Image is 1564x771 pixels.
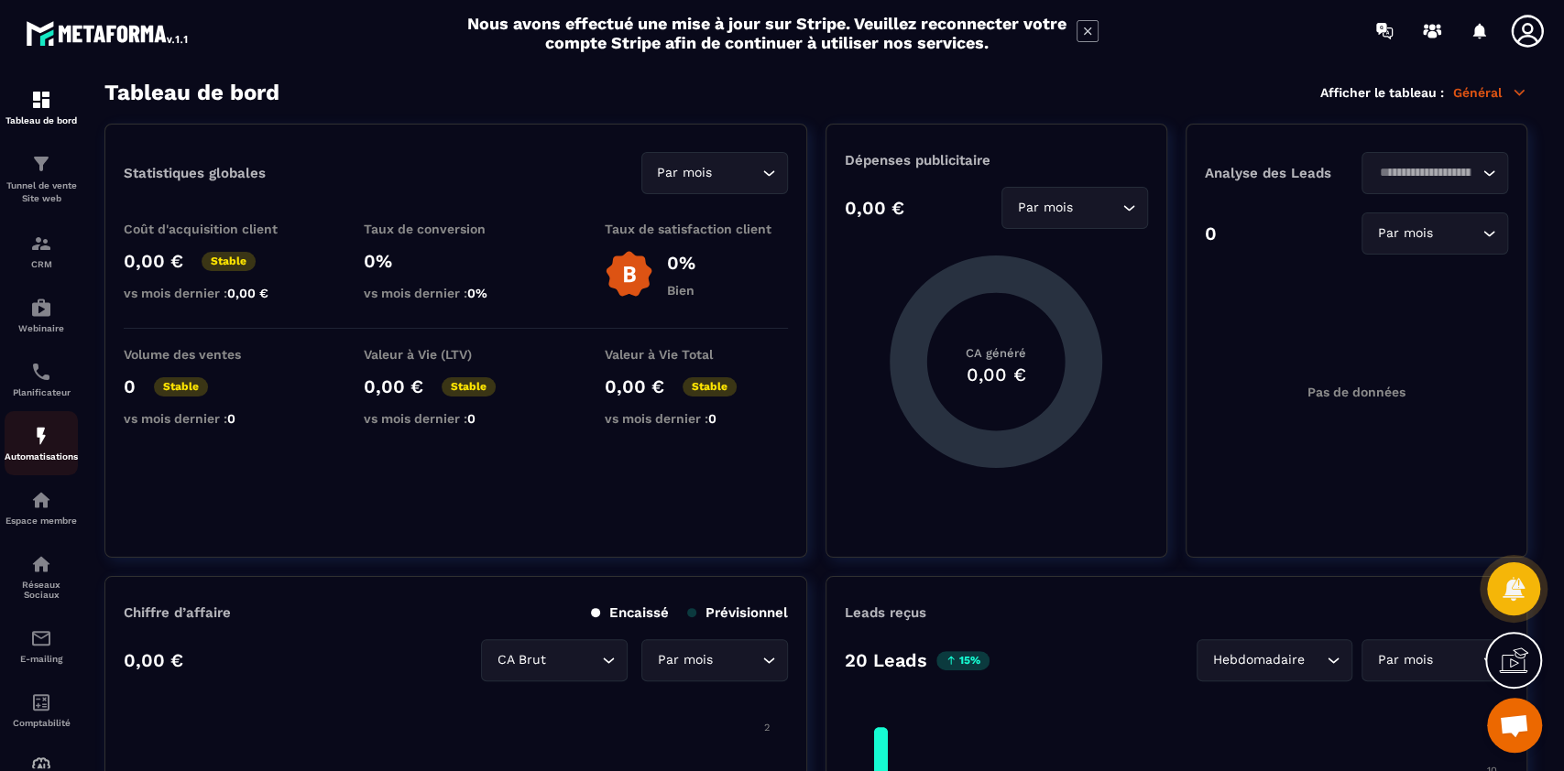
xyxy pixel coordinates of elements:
[467,411,476,426] span: 0
[227,411,235,426] span: 0
[1001,187,1148,229] div: Search for option
[667,283,695,298] p: Bien
[124,165,266,181] p: Statistiques globales
[364,286,547,300] p: vs mois dernier :
[30,627,52,649] img: email
[667,252,695,274] p: 0%
[481,639,628,681] div: Search for option
[5,139,78,219] a: formationformationTunnel de vente Site web
[763,722,769,733] tspan: 2
[30,553,52,575] img: social-network
[845,197,904,219] p: 0,00 €
[5,259,78,269] p: CRM
[1209,650,1308,670] span: Hebdomadaire
[716,650,758,670] input: Search for option
[5,283,78,347] a: automationsautomationsWebinaire
[30,425,52,447] img: automations
[683,377,737,396] p: Stable
[845,152,1148,168] p: Dépenses publicitaire
[1205,165,1357,181] p: Analyse des Leads
[1487,698,1542,753] div: Ouvrir le chat
[5,539,78,614] a: social-networksocial-networkRéseaux Sociaux
[227,286,268,300] span: 0,00 €
[5,475,78,539] a: automationsautomationsEspace membre
[845,649,927,671] p: 20 Leads
[364,347,547,362] p: Valeur à Vie (LTV)
[30,233,52,255] img: formation
[687,604,788,621] p: Prévisionnel
[1308,650,1322,670] input: Search for option
[30,153,52,175] img: formation
[493,650,550,670] span: CA Brut
[466,14,1067,52] h2: Nous avons effectué une mise à jour sur Stripe. Veuillez reconnecter votre compte Stripe afin de ...
[1373,163,1478,183] input: Search for option
[641,639,788,681] div: Search for option
[30,297,52,319] img: automations
[30,691,52,713] img: accountant
[5,580,78,600] p: Réseaux Sociaux
[364,250,547,272] p: 0%
[1437,223,1478,244] input: Search for option
[605,347,788,362] p: Valeur à Vie Total
[124,375,136,397] p: 0
[605,222,788,236] p: Taux de satisfaction client
[1205,223,1217,244] p: 0
[1077,198,1118,218] input: Search for option
[124,411,307,426] p: vs mois dernier :
[605,250,653,299] img: b-badge-o.b3b20ee6.svg
[550,650,597,670] input: Search for option
[202,252,256,271] p: Stable
[30,89,52,111] img: formation
[5,411,78,475] a: automationsautomationsAutomatisations
[605,375,664,397] p: 0,00 €
[5,718,78,728] p: Comptabilité
[591,604,669,621] p: Encaissé
[5,614,78,678] a: emailemailE-mailing
[5,347,78,411] a: schedulerschedulerPlanificateur
[124,222,307,236] p: Coût d'acquisition client
[1437,650,1478,670] input: Search for option
[708,411,716,426] span: 0
[845,604,926,621] p: Leads reçus
[30,361,52,383] img: scheduler
[5,516,78,526] p: Espace membre
[936,651,990,670] p: 15%
[124,604,231,621] p: Chiffre d’affaire
[1362,212,1508,255] div: Search for option
[124,347,307,362] p: Volume des ventes
[641,152,788,194] div: Search for option
[716,163,758,183] input: Search for option
[124,649,183,671] p: 0,00 €
[124,286,307,300] p: vs mois dernier :
[5,654,78,664] p: E-mailing
[5,219,78,283] a: formationformationCRM
[1013,198,1077,218] span: Par mois
[1453,84,1527,101] p: Général
[1362,639,1508,681] div: Search for option
[364,375,423,397] p: 0,00 €
[30,489,52,511] img: automations
[5,179,78,205] p: Tunnel de vente Site web
[104,80,279,105] h3: Tableau de bord
[364,411,547,426] p: vs mois dernier :
[605,411,788,426] p: vs mois dernier :
[653,650,716,670] span: Par mois
[5,115,78,125] p: Tableau de bord
[154,377,208,396] p: Stable
[5,451,78,462] p: Automatisations
[1373,223,1437,244] span: Par mois
[124,250,183,272] p: 0,00 €
[653,163,716,183] span: Par mois
[1197,639,1352,681] div: Search for option
[5,75,78,139] a: formationformationTableau de bord
[442,377,496,396] p: Stable
[364,222,547,236] p: Taux de conversion
[467,286,487,300] span: 0%
[1486,722,1495,733] tspan: 12
[1362,152,1508,194] div: Search for option
[26,16,191,49] img: logo
[1320,85,1444,100] p: Afficher le tableau :
[1307,385,1405,399] p: Pas de données
[5,323,78,333] p: Webinaire
[1373,650,1437,670] span: Par mois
